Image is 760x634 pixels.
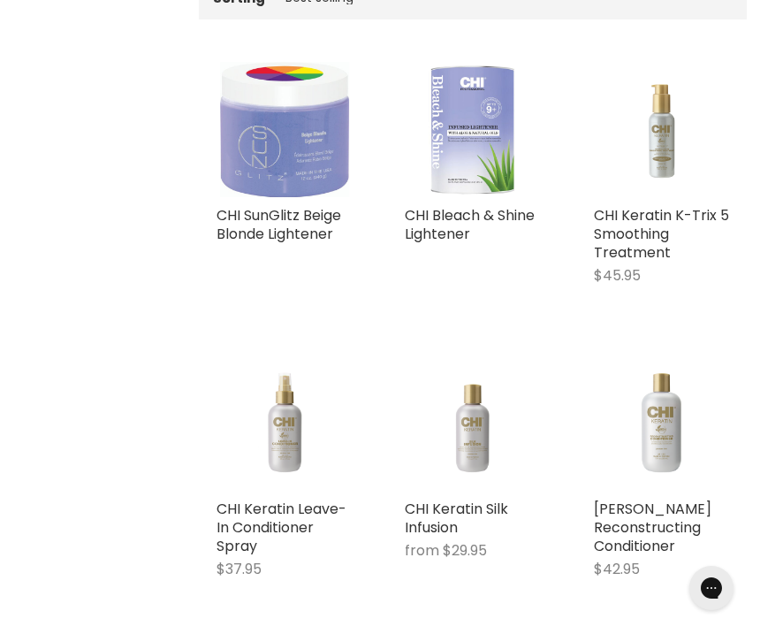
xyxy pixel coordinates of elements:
span: $37.95 [217,559,262,579]
a: CHI Bleach & Shine Lightener [405,205,535,244]
span: $29.95 [443,540,487,561]
a: CHI Keratin Leave-In Conditioner Spray [217,499,346,556]
span: from [405,540,439,561]
img: CHI Keratin Silk Infusion [405,355,540,491]
span: $45.95 [594,265,641,286]
img: CHI SunGlitz Beige Blonde Lightener [220,62,349,197]
img: CHI Bleach & Shine Lightener [405,62,540,197]
a: CHI SunGlitz Beige Blonde Lightener [217,205,341,244]
a: CHI Keratin Silk Infusion [405,499,508,538]
img: CHI Keratin Leave-In Conditioner Spray [217,355,352,491]
iframe: Gorgias live chat messenger [680,560,742,616]
a: [PERSON_NAME] Reconstructing Conditioner [594,499,711,556]
a: CHI Keratin K-Trix 5 Smoothing Treatment [594,205,729,263]
img: CHI Keratin K-Trix 5 Smoothing Treatment [594,62,729,197]
span: $42.95 [594,559,640,579]
a: CHI SunGlitz Beige Blonde Lightener [217,62,352,197]
img: CHI Keratin Reconstructing Conditioner [594,355,729,491]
